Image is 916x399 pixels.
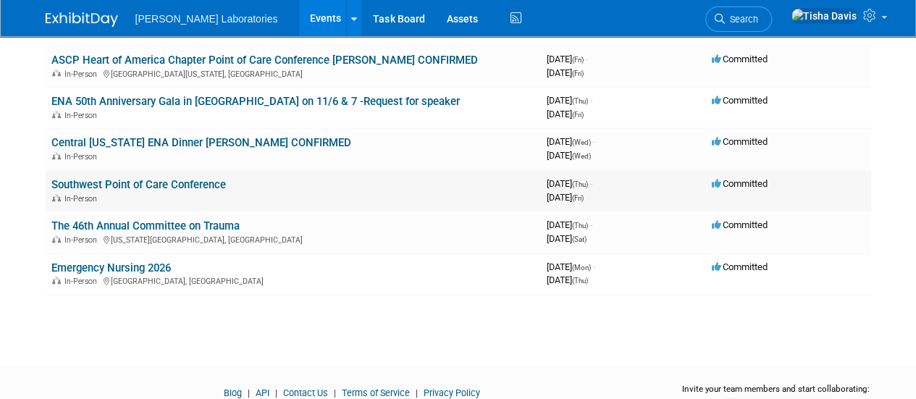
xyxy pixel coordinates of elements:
span: [DATE] [547,54,588,64]
a: Privacy Policy [424,387,480,398]
span: [DATE] [547,67,584,78]
a: Search [705,7,772,32]
span: (Wed) [572,152,591,160]
img: Tisha Davis [791,8,857,24]
span: In-Person [64,194,101,203]
span: In-Person [64,111,101,120]
div: [US_STATE][GEOGRAPHIC_DATA], [GEOGRAPHIC_DATA] [51,233,535,245]
a: The 46th Annual Committee on Trauma [51,219,240,232]
img: In-Person Event [52,111,61,118]
img: ExhibitDay [46,12,118,27]
a: Southwest Point of Care Conference [51,178,226,191]
span: (Thu) [572,277,588,285]
img: In-Person Event [52,152,61,159]
a: Terms of Service [342,387,410,398]
a: Emergency Nursing 2026 [51,261,171,274]
span: [DATE] [547,95,592,106]
span: - [590,95,592,106]
a: Contact Us [283,387,328,398]
span: (Fri) [572,194,584,202]
span: Committed [712,95,768,106]
a: ASCP Heart of America Chapter Point of Care Conference [PERSON_NAME] CONFIRMED [51,54,478,67]
img: In-Person Event [52,70,61,77]
div: [GEOGRAPHIC_DATA], [GEOGRAPHIC_DATA] [51,274,535,286]
span: - [590,219,592,230]
a: Blog [224,387,242,398]
span: Committed [712,136,768,147]
span: [DATE] [547,261,595,272]
span: (Thu) [572,180,588,188]
span: (Fri) [572,70,584,77]
span: Search [725,14,758,25]
span: (Wed) [572,138,591,146]
div: [GEOGRAPHIC_DATA][US_STATE], [GEOGRAPHIC_DATA] [51,67,535,79]
img: In-Person Event [52,235,61,243]
span: In-Person [64,235,101,245]
span: [DATE] [547,219,592,230]
span: Committed [712,261,768,272]
span: In-Person [64,277,101,286]
span: (Sat) [572,235,587,243]
span: (Thu) [572,97,588,105]
a: ENA 50th Anniversary Gala in [GEOGRAPHIC_DATA] on 11/6 & 7 -Request for speaker [51,95,460,108]
span: Committed [712,219,768,230]
span: (Thu) [572,222,588,230]
span: | [412,387,421,398]
span: [DATE] [547,274,588,285]
span: (Fri) [572,56,584,64]
span: (Mon) [572,264,591,272]
span: [DATE] [547,136,595,147]
span: [DATE] [547,192,584,203]
span: In-Person [64,70,101,79]
span: [DATE] [547,150,591,161]
span: [DATE] [547,178,592,189]
span: - [586,54,588,64]
span: Committed [712,178,768,189]
span: [DATE] [547,233,587,244]
img: In-Person Event [52,277,61,284]
span: - [593,136,595,147]
span: [PERSON_NAME] Laboratories [135,13,278,25]
span: Committed [712,54,768,64]
span: In-Person [64,152,101,161]
a: Central [US_STATE] ENA Dinner [PERSON_NAME] CONFIRMED [51,136,351,149]
span: (Fri) [572,111,584,119]
a: API [256,387,269,398]
span: | [330,387,340,398]
span: - [590,178,592,189]
span: [DATE] [547,109,584,119]
span: | [272,387,281,398]
span: - [593,261,595,272]
img: In-Person Event [52,194,61,201]
span: | [244,387,253,398]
